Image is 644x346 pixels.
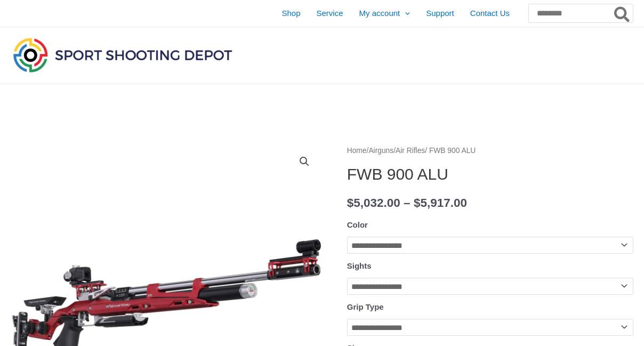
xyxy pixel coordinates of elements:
[404,196,410,210] span: –
[347,165,633,184] h1: FWB 900 ALU
[347,302,384,311] label: Grip Type
[612,4,633,22] button: Search
[396,147,425,155] a: Air Rifles
[414,196,467,210] bdi: 5,917.00
[295,152,314,171] a: View full-screen image gallery
[347,261,372,270] label: Sights
[414,196,421,210] span: $
[347,196,400,210] bdi: 5,032.00
[368,147,393,155] a: Airguns
[347,144,633,158] nav: Breadcrumb
[347,196,354,210] span: $
[11,35,235,75] img: Sport Shooting Depot
[347,147,367,155] a: Home
[347,220,368,229] label: Color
